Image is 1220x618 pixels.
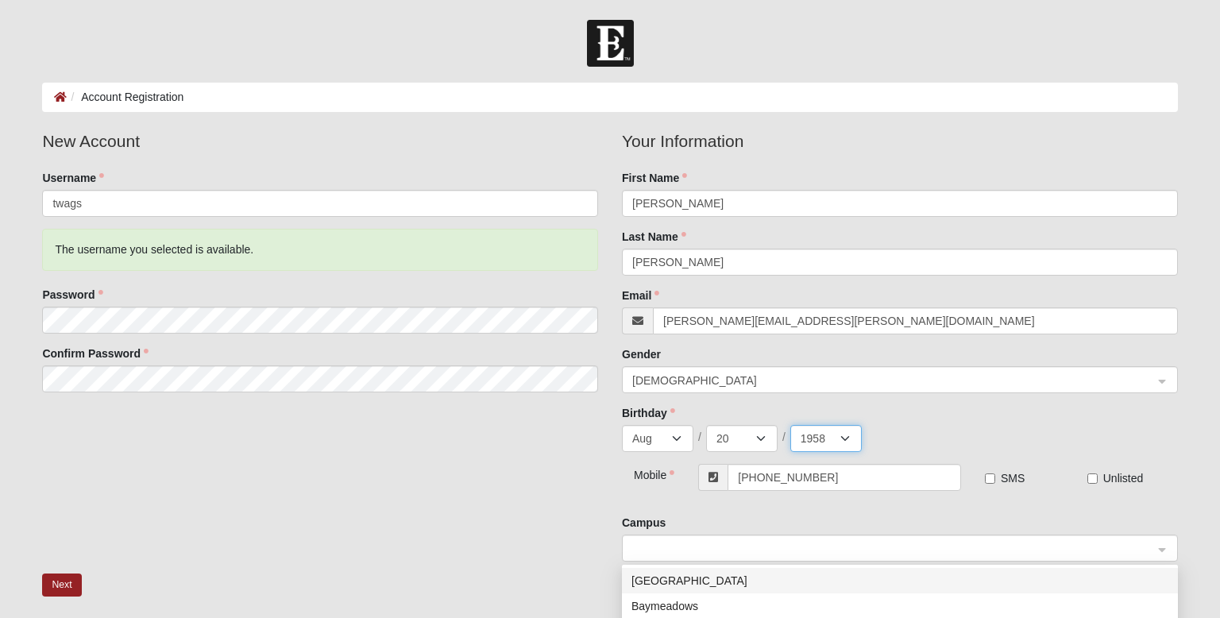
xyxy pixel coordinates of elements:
[42,287,102,303] label: Password
[587,20,634,67] img: Church of Eleven22 Logo
[622,405,675,421] label: Birthday
[622,464,668,483] div: Mobile
[632,372,1153,389] span: Female
[1001,472,1025,485] span: SMS
[622,346,661,362] label: Gender
[42,129,598,154] legend: New Account
[622,170,687,186] label: First Name
[42,229,598,271] div: The username you selected is available.
[622,568,1178,593] div: Arlington
[698,429,701,445] span: /
[67,89,183,106] li: Account Registration
[1103,472,1144,485] span: Unlisted
[42,170,104,186] label: Username
[631,572,1168,589] div: [GEOGRAPHIC_DATA]
[1087,473,1098,484] input: Unlisted
[782,429,786,445] span: /
[631,597,1168,615] div: Baymeadows
[42,574,81,597] button: Next
[985,473,995,484] input: SMS
[622,129,1178,154] legend: Your Information
[42,346,149,361] label: Confirm Password
[622,288,659,303] label: Email
[622,229,686,245] label: Last Name
[622,515,666,531] label: Campus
